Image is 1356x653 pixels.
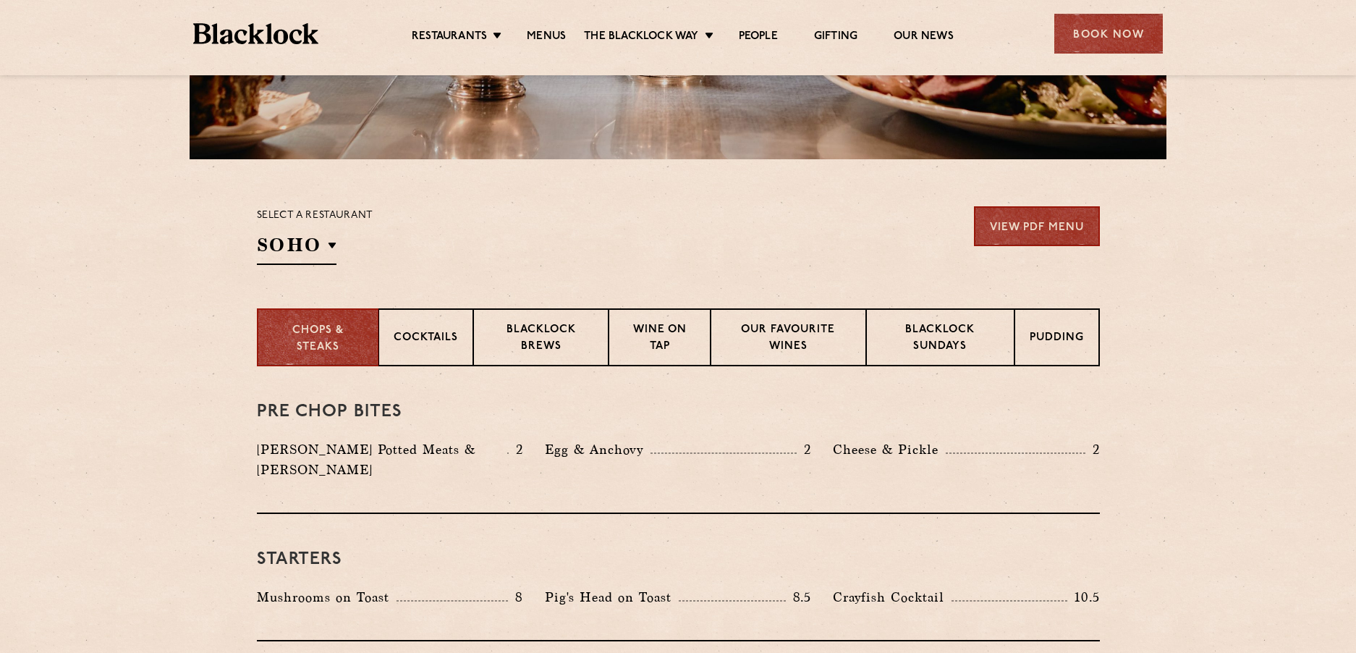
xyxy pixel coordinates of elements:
p: 8.5 [786,588,812,607]
p: Pudding [1030,330,1084,348]
p: Crayfish Cocktail [833,587,952,607]
p: Cocktails [394,330,458,348]
p: Wine on Tap [624,322,695,356]
p: Blacklock Brews [488,322,594,356]
p: 2 [1085,440,1100,459]
h2: SOHO [257,232,336,265]
a: People [739,30,778,46]
h3: Pre Chop Bites [257,403,1100,421]
p: [PERSON_NAME] Potted Meats & [PERSON_NAME] [257,439,507,480]
a: View PDF Menu [974,206,1100,246]
p: 2 [797,440,811,459]
p: Cheese & Pickle [833,439,946,460]
a: The Blacklock Way [584,30,698,46]
p: Chops & Steaks [273,323,363,355]
p: Blacklock Sundays [881,322,999,356]
p: 2 [509,440,523,459]
p: 10.5 [1067,588,1099,607]
p: Egg & Anchovy [545,439,651,460]
a: Our News [894,30,954,46]
p: Mushrooms on Toast [257,587,397,607]
a: Gifting [814,30,857,46]
p: Select a restaurant [257,206,373,225]
a: Menus [527,30,566,46]
h3: Starters [257,550,1100,569]
p: Our favourite wines [726,322,851,356]
p: 8 [508,588,523,607]
a: Restaurants [412,30,487,46]
div: Book Now [1054,14,1163,54]
p: Pig's Head on Toast [545,587,679,607]
img: BL_Textured_Logo-footer-cropped.svg [193,23,318,44]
